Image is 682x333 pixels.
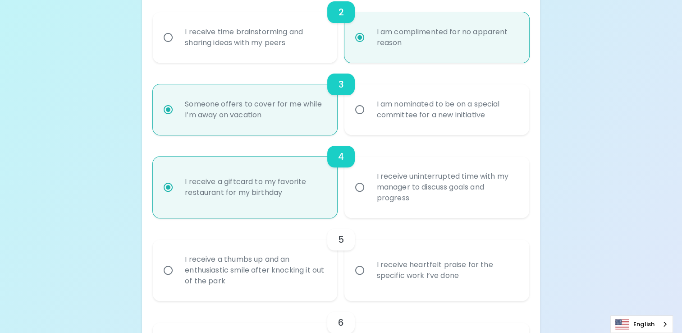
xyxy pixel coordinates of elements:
div: choice-group-check [153,135,529,218]
aside: Language selected: English [610,315,673,333]
div: I receive uninterrupted time with my manager to discuss goals and progress [369,160,524,214]
h6: 2 [338,5,343,19]
div: Language [610,315,673,333]
a: English [611,316,673,333]
h6: 6 [338,315,344,330]
div: I am complimented for no apparent reason [369,16,524,59]
div: I am nominated to be on a special committee for a new initiative [369,88,524,131]
div: choice-group-check [153,218,529,301]
div: I receive a thumbs up and an enthusiastic smile after knocking it out of the park [178,243,332,297]
div: I receive time brainstorming and sharing ideas with my peers [178,16,332,59]
div: I receive heartfelt praise for the specific work I’ve done [369,249,524,292]
div: choice-group-check [153,63,529,135]
div: Someone offers to cover for me while I’m away on vacation [178,88,332,131]
h6: 3 [338,77,343,92]
h6: 5 [338,232,344,247]
h6: 4 [338,149,344,164]
div: I receive a giftcard to my favorite restaurant for my birthday [178,166,332,209]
